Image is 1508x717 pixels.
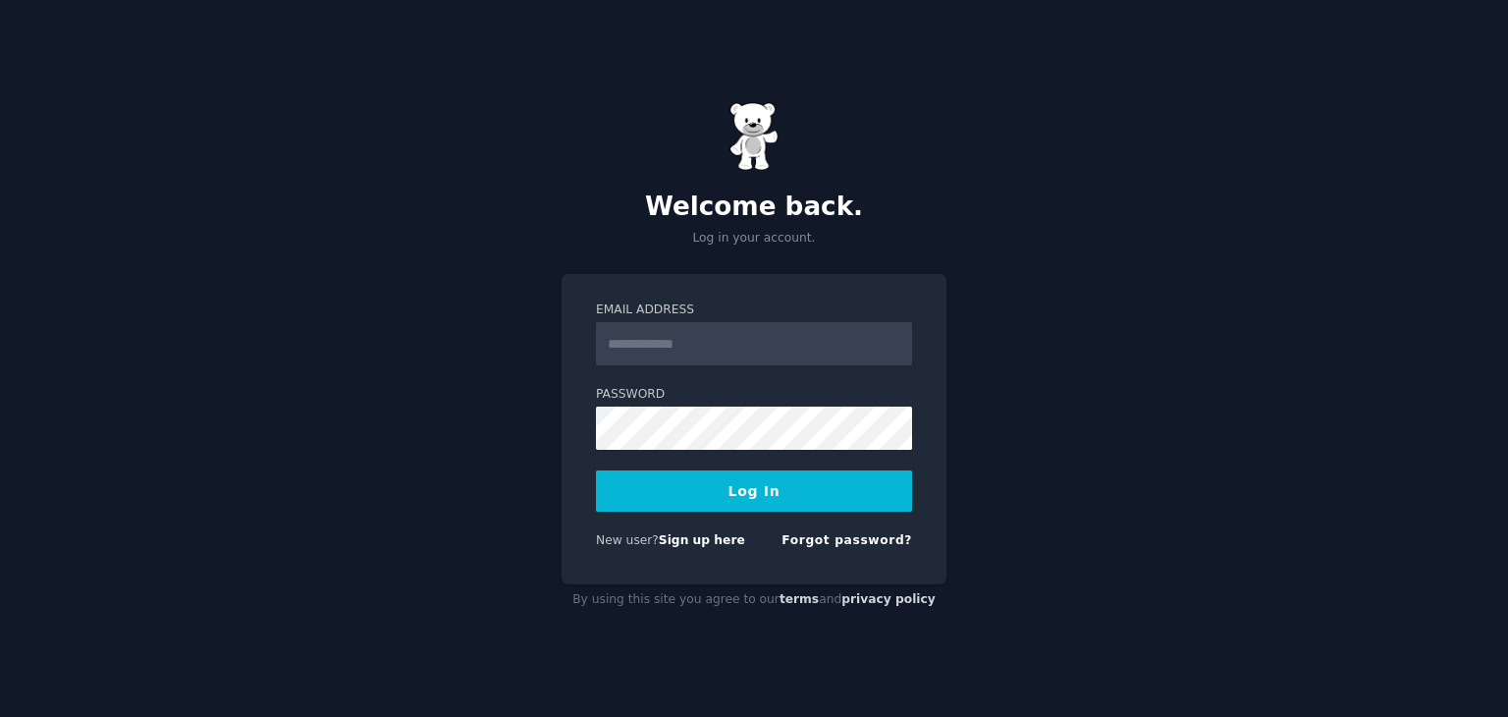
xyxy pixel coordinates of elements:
[596,386,912,404] label: Password
[841,592,936,606] a: privacy policy
[780,592,819,606] a: terms
[659,533,745,547] a: Sign up here
[562,230,946,248] p: Log in your account.
[562,584,946,616] div: By using this site you agree to our and
[781,533,912,547] a: Forgot password?
[596,470,912,512] button: Log In
[729,102,779,171] img: Gummy Bear
[562,192,946,223] h2: Welcome back.
[596,533,659,547] span: New user?
[596,302,912,319] label: Email Address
